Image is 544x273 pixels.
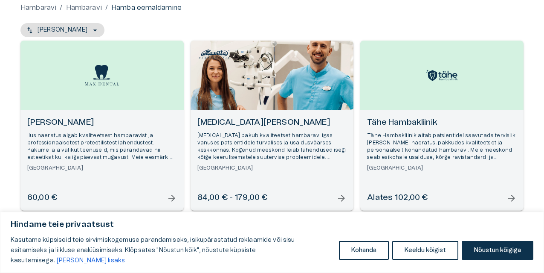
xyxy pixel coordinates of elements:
[27,192,57,204] h6: 60,00 €
[506,193,517,203] span: arrow_forward
[367,192,428,204] h6: Alates 102,00 €
[60,3,62,13] p: /
[38,26,87,35] p: [PERSON_NAME]
[27,132,177,161] p: Ilus naeratus algab kvaliteetsest hambaravist ja professionaalsetest proteetilistest lahendustest...
[43,7,56,14] span: Help
[367,117,517,129] h6: Tähe Hambakliinik
[191,41,354,211] a: Open selected supplier available booking dates
[392,241,458,260] button: Keeldu kõigist
[27,164,177,172] h6: [GEOGRAPHIC_DATA]
[20,41,184,211] a: Open selected supplier available booking dates
[11,220,533,230] p: Hindame teie privaatsust
[197,132,347,161] p: [MEDICAL_DATA] pakub kvaliteetset hambaravi igas vanuses patsientidele turvalises ja usaldusväärs...
[197,117,347,129] h6: [MEDICAL_DATA][PERSON_NAME]
[85,65,119,86] img: Max Dental logo
[197,164,347,172] h6: [GEOGRAPHIC_DATA]
[339,241,389,260] button: Kohanda
[20,3,56,13] a: Hambaravi
[360,41,524,211] a: Open selected supplier available booking dates
[66,3,102,13] a: Hambaravi
[197,192,268,204] h6: 84,00 € - 179,00 €
[111,3,182,13] p: Hamba eemaldamine
[425,69,459,82] img: Tähe Hambakliinik logo
[167,193,177,203] span: arrow_forward
[105,3,108,13] p: /
[336,193,347,203] span: arrow_forward
[462,241,533,260] button: Nõustun kõigiga
[56,257,125,264] a: Loe lisaks
[20,23,104,37] button: [PERSON_NAME]
[27,117,177,129] h6: [PERSON_NAME]
[367,164,517,172] h6: [GEOGRAPHIC_DATA]
[197,47,231,61] img: Maxilla Hambakliinik logo
[367,132,517,161] p: Tähe Hambakliinik aitab patsientidel saavutada tervislik [PERSON_NAME] naeratus, pakkudes kvalite...
[11,235,333,266] p: Kasutame küpsiseid teie sirvimiskogemuse parandamiseks, isikupärastatud reklaamide või sisu esita...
